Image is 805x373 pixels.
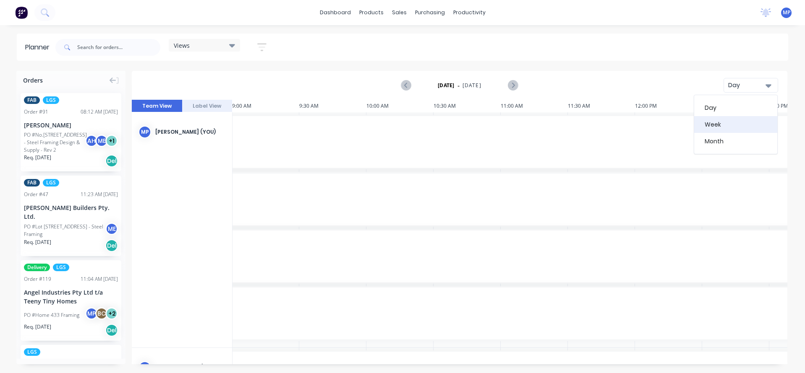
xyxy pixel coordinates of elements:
span: Orders [23,76,43,85]
div: Order # 91 [24,108,48,116]
div: Day [694,99,777,116]
div: + 2 [105,307,118,320]
div: Del [105,324,118,337]
span: [DATE] [463,82,481,89]
div: 08:12 AM [DATE] [81,108,118,116]
span: LGS [43,96,59,104]
span: Req. [DATE] [24,154,51,161]
span: Req. [DATE] [24,323,51,331]
strong: [DATE] [438,82,455,89]
div: BC [95,307,108,320]
div: 11:30 AM [568,100,635,112]
div: PO #No.[STREET_ADDRESS] - Steel Framing Design & Supply - Rev 2 [24,131,88,154]
span: LGS [24,348,40,356]
input: Search for orders... [77,39,160,56]
span: LGS [53,264,69,271]
div: 9:00 AM [232,100,299,112]
span: MP [783,9,790,16]
div: purchasing [411,6,449,19]
span: Delivery [24,264,50,271]
div: products [355,6,388,19]
button: Day [724,78,778,93]
div: MP [85,307,98,320]
div: + 1 [105,135,118,147]
a: dashboard [316,6,355,19]
div: 11:04 AM [DATE] [81,275,118,283]
button: Team View [132,100,182,112]
div: [PERSON_NAME] [24,121,118,130]
div: ME [95,135,108,147]
span: LGS [43,179,59,186]
div: productivity [449,6,490,19]
div: PO #Home 433 Framing [24,311,79,319]
div: MP [139,126,151,138]
span: - [457,80,460,91]
img: Factory [15,6,28,19]
div: Angel Industries Pty Ltd t/a Teeny Tiny Homes [24,288,118,306]
div: Del [105,239,118,252]
div: 10:30 AM [434,100,501,112]
button: Next page [508,80,517,91]
div: Order # 47 [24,191,48,198]
div: [PERSON_NAME] (You) [155,128,225,136]
div: AH [85,135,98,147]
div: 10:00 AM [366,100,434,112]
div: Order # 119 [24,275,51,283]
div: PO #Lot [STREET_ADDRESS] - Steel Framing [24,223,108,238]
button: Label View [182,100,233,112]
span: Views [174,41,190,50]
span: FAB [24,179,40,186]
div: sales [388,6,411,19]
div: Week [694,116,777,133]
span: FAB [24,96,40,104]
div: Del [105,155,118,167]
span: Req. [DATE] [24,238,51,246]
div: 11:00 AM [501,100,568,112]
button: Previous page [402,80,411,91]
div: 12:00 PM [635,100,702,112]
div: Planner [25,42,54,52]
div: [PERSON_NAME] Builders Pty. Ltd. [24,203,118,221]
div: ME [105,223,118,235]
div: 9:30 AM [299,100,366,112]
div: Month [694,133,777,150]
div: Day [728,81,767,90]
div: 11:23 AM [DATE] [81,191,118,198]
div: [PERSON_NAME] (OFFSHORE) [155,364,225,371]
